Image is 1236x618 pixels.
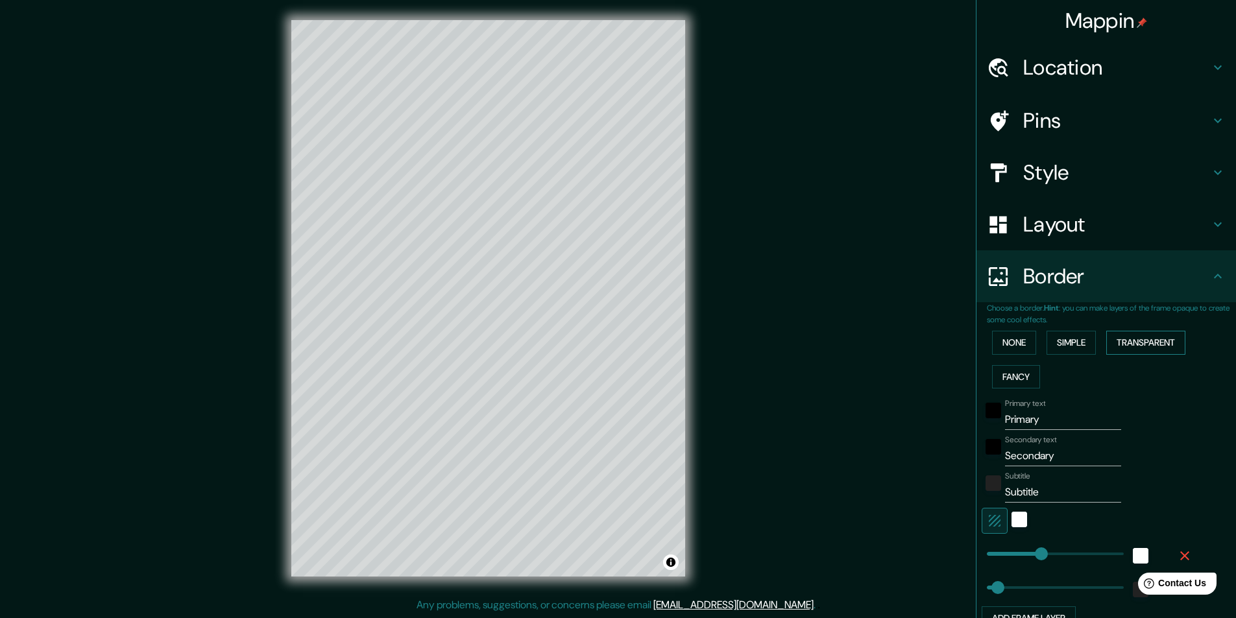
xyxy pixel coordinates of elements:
[1005,434,1057,446] label: Secondary text
[986,403,1001,418] button: black
[1121,567,1222,604] iframe: Help widget launcher
[986,439,1001,455] button: black
[1044,303,1059,313] b: Hint
[1047,331,1096,355] button: Simple
[1005,471,1030,482] label: Subtitle
[976,198,1236,250] div: Layout
[1012,512,1027,527] button: white
[417,597,816,613] p: Any problems, suggestions, or concerns please email .
[1023,54,1210,80] h4: Location
[976,250,1236,302] div: Border
[986,475,1001,491] button: color-222222
[987,302,1236,326] p: Choose a border. : you can make layers of the frame opaque to create some cool effects.
[1023,108,1210,134] h4: Pins
[976,95,1236,147] div: Pins
[653,598,814,612] a: [EMAIL_ADDRESS][DOMAIN_NAME]
[1106,331,1185,355] button: Transparent
[1137,18,1147,28] img: pin-icon.png
[976,42,1236,93] div: Location
[1023,263,1210,289] h4: Border
[1023,160,1210,185] h4: Style
[1005,398,1045,409] label: Primary text
[818,597,820,613] div: .
[816,597,818,613] div: .
[1133,548,1148,564] button: white
[992,365,1040,389] button: Fancy
[976,147,1236,198] div: Style
[992,331,1036,355] button: None
[1023,211,1210,237] h4: Layout
[663,554,679,570] button: Toggle attribution
[1065,8,1148,34] h4: Mappin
